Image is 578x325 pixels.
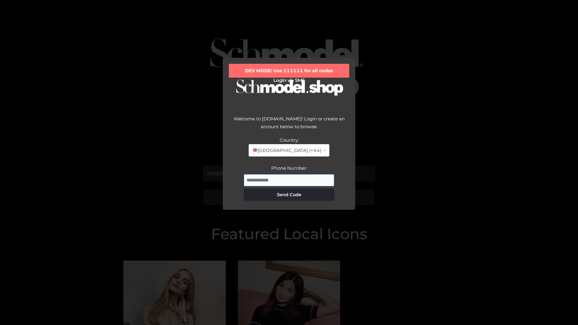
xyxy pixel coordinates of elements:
[229,115,349,136] div: Welcome to [DOMAIN_NAME]! Login or create an account below to browse.
[244,189,334,201] button: Send Code
[280,137,299,143] label: Country:
[252,147,321,154] span: [GEOGRAPHIC_DATA] (+44)
[229,64,349,78] div: DEV MODE: Use 111111 for all codes
[253,148,257,152] img: 🇬🇧
[229,78,349,83] h2: Login via SMS
[271,165,307,171] label: Phone Number:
